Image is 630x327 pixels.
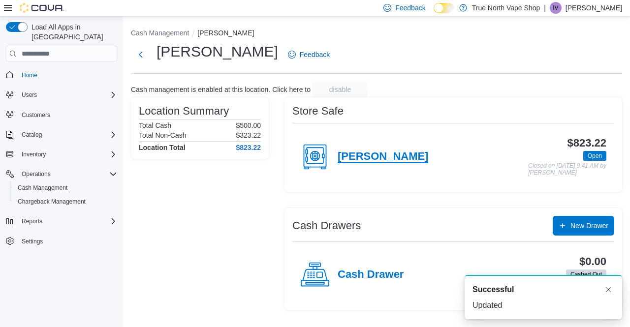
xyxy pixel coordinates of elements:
p: Cash management is enabled at this location. Click here to [131,86,311,93]
button: Reports [18,215,46,227]
span: Open [583,151,606,161]
div: Updated [472,299,614,311]
span: Operations [18,168,117,180]
button: Operations [2,167,121,181]
span: IV [553,2,558,14]
button: Reports [2,214,121,228]
h3: Location Summary [139,105,229,117]
h4: Location Total [139,144,186,151]
button: Catalog [2,128,121,142]
button: New Drawer [553,216,614,236]
div: Notification [472,284,614,296]
span: Catalog [22,131,42,139]
span: Inventory [18,149,117,160]
span: Dark Mode [434,13,434,14]
span: Successful [472,284,514,296]
button: Cash Management [131,29,189,37]
span: Inventory [22,150,46,158]
span: Cash Management [18,184,67,192]
h6: Total Cash [139,121,171,129]
h3: Store Safe [292,105,344,117]
img: Cova [20,3,64,13]
span: disable [329,85,351,94]
button: Next [131,45,151,64]
span: Operations [22,170,51,178]
h6: Total Non-Cash [139,131,187,139]
span: Catalog [18,129,117,141]
button: Chargeback Management [10,195,121,208]
span: Reports [18,215,117,227]
nav: An example of EuiBreadcrumbs [131,28,622,40]
button: Inventory [18,149,50,160]
button: Users [18,89,41,101]
button: Catalog [18,129,46,141]
span: Chargeback Management [18,198,86,206]
span: Feedback [395,3,425,13]
span: Chargeback Management [14,196,117,208]
button: disable [313,82,368,97]
span: Settings [22,238,43,245]
button: Dismiss toast [602,284,614,296]
span: Reports [22,217,42,225]
a: Feedback [284,45,334,64]
h3: $823.22 [567,137,606,149]
nav: Complex example [6,63,117,274]
span: Home [18,68,117,81]
h3: $0.00 [579,256,606,268]
span: Home [22,71,37,79]
button: [PERSON_NAME] [197,29,254,37]
span: Feedback [300,50,330,59]
button: Settings [2,234,121,248]
a: Cash Management [14,182,71,194]
h4: [PERSON_NAME] [338,150,428,163]
p: $323.22 [236,131,261,139]
a: Chargeback Management [14,196,90,208]
span: Open [588,151,602,160]
span: New Drawer [570,221,608,231]
span: Users [18,89,117,101]
button: Inventory [2,148,121,161]
button: Home [2,67,121,82]
a: Customers [18,109,54,121]
input: Dark Mode [434,3,454,13]
button: Cash Management [10,181,121,195]
button: Customers [2,108,121,122]
h1: [PERSON_NAME] [157,42,278,61]
h4: $823.22 [236,144,261,151]
button: Operations [18,168,55,180]
div: Isabella Vape [550,2,562,14]
a: Settings [18,236,47,247]
a: Home [18,69,41,81]
h4: Cash Drawer [338,268,404,281]
p: | [544,2,546,14]
p: $500.00 [236,121,261,129]
h3: Cash Drawers [292,220,361,232]
p: [PERSON_NAME] [566,2,622,14]
span: Users [22,91,37,99]
span: Customers [18,109,117,121]
p: Closed on [DATE] 9:41 AM by [PERSON_NAME] [528,163,606,176]
span: Load All Apps in [GEOGRAPHIC_DATA] [28,22,117,42]
p: True North Vape Shop [472,2,540,14]
span: Settings [18,235,117,247]
button: Users [2,88,121,102]
span: Cash Management [14,182,117,194]
span: Customers [22,111,50,119]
